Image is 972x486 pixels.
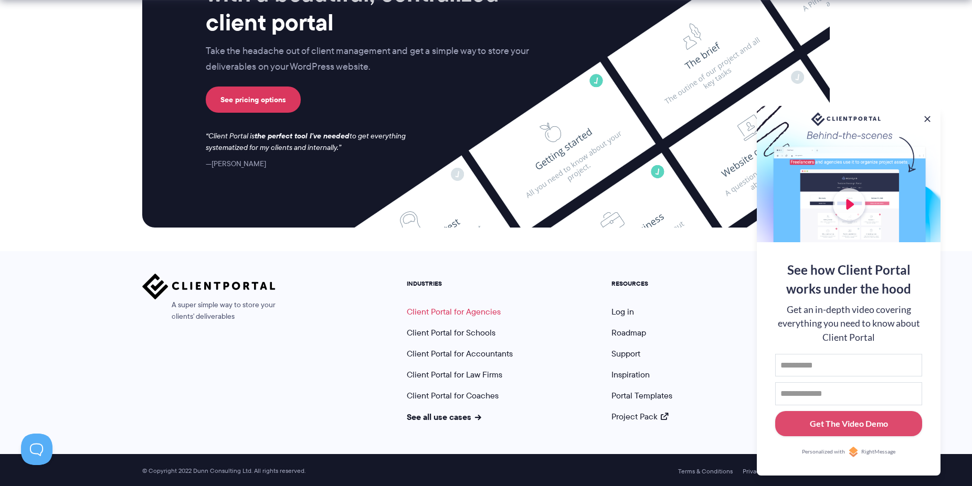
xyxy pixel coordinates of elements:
[255,130,350,142] strong: the perfect tool I've needed
[848,447,859,457] img: Personalized with RightMessage
[206,131,420,154] p: Client Portal is to get everything systematized for my clients and internally.
[861,448,895,456] span: RightMessage
[678,468,733,475] a: Terms & Conditions
[611,348,640,360] a: Support
[775,303,922,344] div: Get an in-depth video covering everything you need to know about Client Portal
[21,434,52,465] iframe: Toggle Customer Support
[407,369,502,381] a: Client Portal for Law Firms
[611,306,634,318] a: Log in
[206,44,551,75] p: Take the headache out of client management and get a simple way to store your deliverables on you...
[611,369,650,381] a: Inspiration
[611,411,668,423] a: Project Pack
[142,299,276,322] span: A super simple way to store your clients' deliverables
[407,390,499,402] a: Client Portal for Coaches
[407,411,481,423] a: See all use cases
[810,417,888,430] div: Get The Video Demo
[407,280,513,287] h5: INDUSTRIES
[611,327,646,339] a: Roadmap
[775,261,922,298] div: See how Client Portal works under the hood
[775,411,922,437] button: Get The Video Demo
[206,158,266,169] cite: [PERSON_NAME]
[611,390,672,402] a: Portal Templates
[137,467,311,475] span: © Copyright 2022 Dunn Consulting Ltd. All rights reserved.
[407,348,513,360] a: Client Portal for Accountants
[206,87,301,113] a: See pricing options
[407,327,495,339] a: Client Portal for Schools
[407,306,501,318] a: Client Portal for Agencies
[802,448,845,456] span: Personalized with
[775,447,922,457] a: Personalized withRightMessage
[611,280,672,287] h5: RESOURCES
[743,468,781,475] a: Privacy Policy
